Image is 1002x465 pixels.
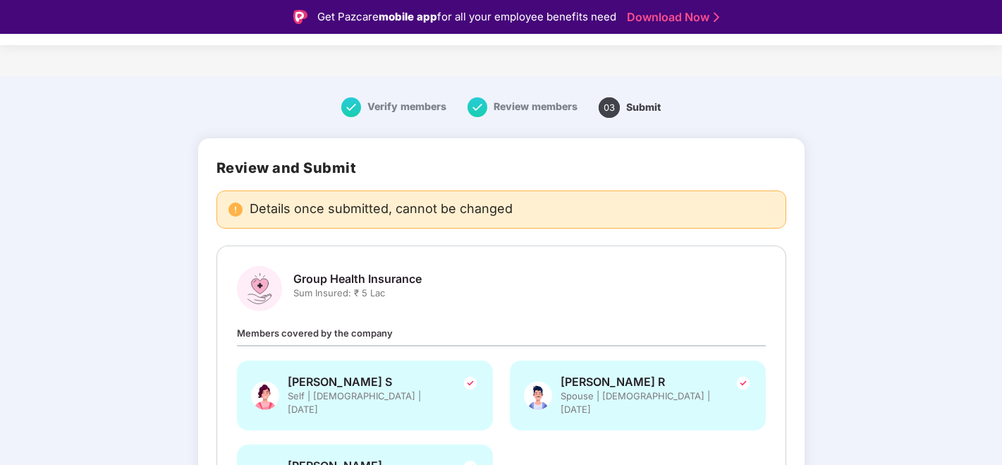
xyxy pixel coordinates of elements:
span: 03 [599,97,620,118]
span: Review members [494,100,578,112]
span: Members covered by the company [237,327,393,339]
a: Download Now [627,10,715,25]
img: svg+xml;base64,PHN2ZyB4bWxucz0iaHR0cDovL3d3dy53My5vcmcvMjAwMC9zdmciIHdpZHRoPSIxNiIgaGVpZ2h0PSIxNi... [341,97,361,117]
img: svg+xml;base64,PHN2ZyBpZD0iVGljay0yNHgyNCIgeG1sbnM9Imh0dHA6Ly93d3cudzMub3JnLzIwMDAvc3ZnIiB3aWR0aD... [735,375,752,392]
img: svg+xml;base64,PHN2ZyBpZD0iU3BvdXNlX01hbGUiIHhtbG5zPSJodHRwOi8vd3d3LnczLm9yZy8yMDAwL3N2ZyIgeG1sbn... [524,375,552,416]
span: Self | [DEMOGRAPHIC_DATA] | [DATE] [288,389,443,416]
span: Group Health Insurance [293,272,422,286]
div: Get Pazcare for all your employee benefits need [317,8,616,25]
span: Submit [626,101,661,113]
img: svg+xml;base64,PHN2ZyBpZD0iVGljay0yNHgyNCIgeG1sbnM9Imh0dHA6Ly93d3cudzMub3JnLzIwMDAvc3ZnIiB3aWR0aD... [462,375,479,392]
img: svg+xml;base64,PHN2ZyBpZD0iR3JvdXBfSGVhbHRoX0luc3VyYW5jZSIgZGF0YS1uYW1lPSJHcm91cCBIZWFsdGggSW5zdX... [237,266,282,311]
span: [PERSON_NAME] R [561,375,716,389]
strong: mobile app [379,10,437,23]
span: Details once submitted, cannot be changed [250,203,513,217]
span: Spouse | [DEMOGRAPHIC_DATA] | [DATE] [561,389,716,416]
span: Sum Insured: ₹ 5 Lac [293,286,422,300]
img: Logo [293,10,307,24]
span: Verify members [367,100,446,112]
img: Stroke [714,10,719,25]
img: svg+xml;base64,PHN2ZyBpZD0iRGFuZ2VyX2FsZXJ0IiBkYXRhLW5hbWU9IkRhbmdlciBhbGVydCIgeG1sbnM9Imh0dHA6Ly... [228,203,243,217]
h2: Review and Submit [216,159,786,176]
span: [PERSON_NAME] S [288,375,443,389]
img: svg+xml;base64,PHN2ZyB4bWxucz0iaHR0cDovL3d3dy53My5vcmcvMjAwMC9zdmciIHhtbG5zOnhsaW5rPSJodHRwOi8vd3... [251,375,279,416]
img: svg+xml;base64,PHN2ZyB4bWxucz0iaHR0cDovL3d3dy53My5vcmcvMjAwMC9zdmciIHdpZHRoPSIxNiIgaGVpZ2h0PSIxNi... [468,97,487,117]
